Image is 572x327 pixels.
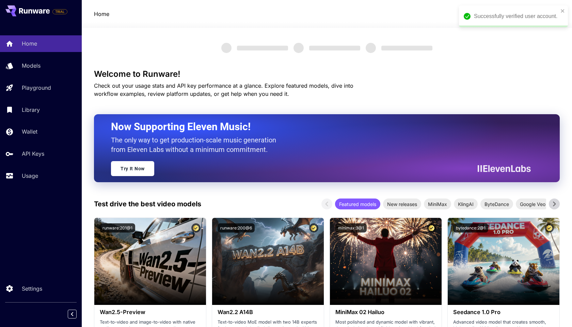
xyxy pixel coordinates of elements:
[22,84,51,92] p: Playground
[22,62,41,70] p: Models
[52,7,67,16] span: Add your payment card to enable full platform functionality.
[424,201,451,208] span: MiniMax
[53,9,67,14] span: TRIAL
[453,309,554,315] h3: Seedance 1.0 Pro
[22,39,37,48] p: Home
[94,10,109,18] a: Home
[383,199,421,209] div: New releases
[335,223,367,233] button: minimax:3@1
[68,310,77,319] button: Collapse sidebar
[335,201,380,208] span: Featured models
[111,135,281,154] p: The only way to get production-scale music generation from Eleven Labs without a minimum commitment.
[73,308,82,320] div: Collapse sidebar
[94,69,560,79] h3: Welcome to Runware!
[453,223,488,233] button: bytedance:2@1
[100,223,135,233] button: runware:201@1
[100,309,201,315] h3: Wan2.5-Preview
[22,106,40,114] p: Library
[560,8,565,14] button: close
[335,309,436,315] h3: MiniMax 02 Hailuo
[480,199,513,209] div: ByteDance
[218,309,318,315] h3: Wan2.2 A14B
[454,201,478,208] span: KlingAI
[454,199,478,209] div: KlingAI
[218,223,255,233] button: runware:200@6
[330,218,442,305] img: alt
[94,218,206,305] img: alt
[545,223,554,233] button: Certified Model – Vetted for best performance and includes a commercial license.
[480,201,513,208] span: ByteDance
[111,120,526,133] h2: Now Supporting Eleven Music!
[22,285,42,293] p: Settings
[448,218,559,305] img: alt
[309,223,318,233] button: Certified Model – Vetted for best performance and includes a commercial license.
[516,201,550,208] span: Google Veo
[335,199,380,209] div: Featured models
[383,201,421,208] span: New releases
[94,10,109,18] nav: breadcrumb
[22,150,44,158] p: API Keys
[94,199,201,209] p: Test drive the best video models
[427,223,436,233] button: Certified Model – Vetted for best performance and includes a commercial license.
[424,199,451,209] div: MiniMax
[474,12,558,20] div: Successfully verified user account.
[111,161,154,176] a: Try It Now
[191,223,201,233] button: Certified Model – Vetted for best performance and includes a commercial license.
[516,199,550,209] div: Google Veo
[22,127,37,136] p: Wallet
[22,172,38,180] p: Usage
[212,218,324,305] img: alt
[94,82,353,97] span: Check out your usage stats and API key performance at a glance. Explore featured models, dive int...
